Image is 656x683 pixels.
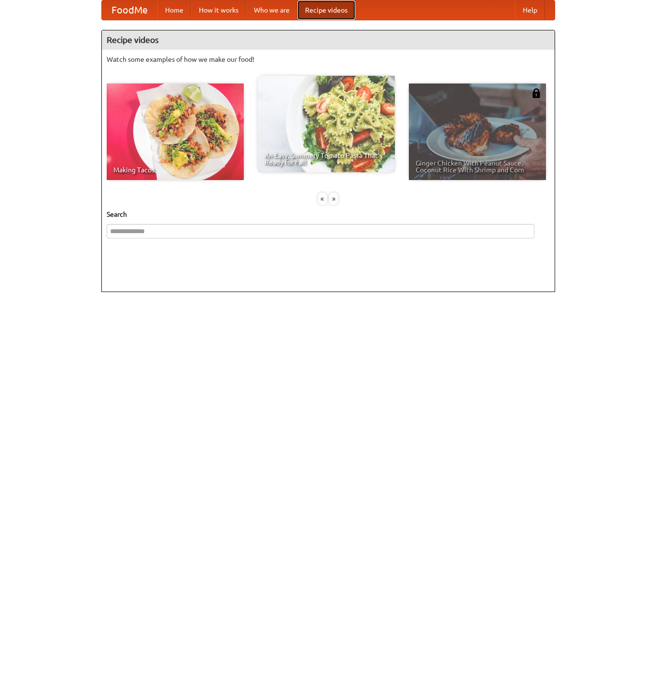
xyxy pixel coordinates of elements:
div: » [329,193,338,205]
a: Home [157,0,191,20]
a: How it works [191,0,246,20]
h4: Recipe videos [102,30,555,50]
a: Recipe videos [297,0,355,20]
div: « [318,193,327,205]
span: An Easy, Summery Tomato Pasta That's Ready for Fall [265,152,388,166]
a: An Easy, Summery Tomato Pasta That's Ready for Fall [258,76,395,172]
h5: Search [107,209,550,219]
a: Who we are [246,0,297,20]
span: Making Tacos [113,167,237,173]
a: Help [515,0,545,20]
p: Watch some examples of how we make our food! [107,55,550,64]
a: Making Tacos [107,84,244,180]
img: 483408.png [531,88,541,98]
a: FoodMe [102,0,157,20]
